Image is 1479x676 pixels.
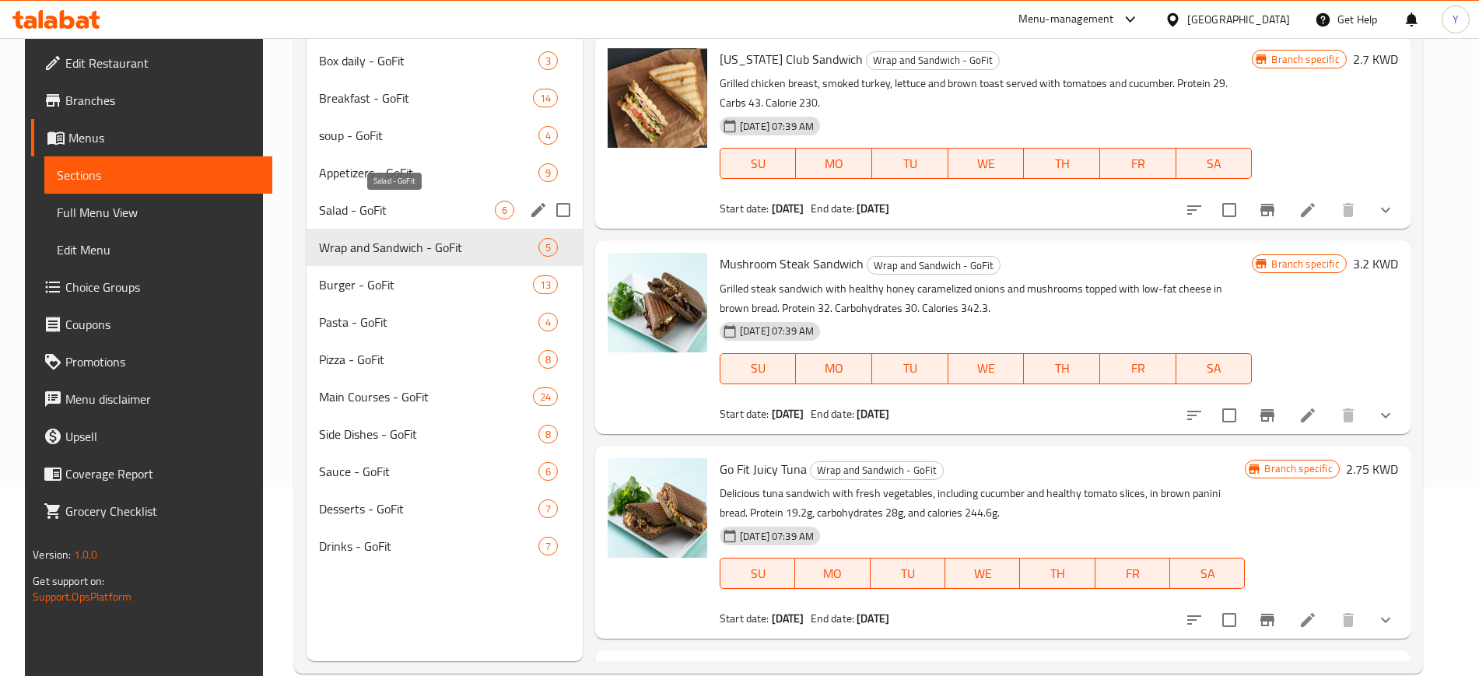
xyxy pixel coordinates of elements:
[539,502,557,517] span: 7
[878,357,942,380] span: TU
[319,163,538,182] div: Appetizers - GoFit
[802,357,866,380] span: MO
[31,268,272,306] a: Choice Groups
[319,126,538,145] div: soup - GoFit
[307,154,583,191] div: Appetizers - GoFit9
[31,119,272,156] a: Menus
[539,166,557,180] span: 9
[319,350,538,369] span: Pizza - GoFit
[307,229,583,266] div: Wrap and Sandwich - GoFit5
[31,380,272,418] a: Menu disclaimer
[734,324,820,338] span: [DATE] 07:39 AM
[307,266,583,303] div: Burger - GoFit13
[319,313,538,331] span: Pasta - GoFit
[1176,148,1253,179] button: SA
[1100,148,1176,179] button: FR
[319,275,532,294] div: Burger - GoFit
[720,47,863,71] span: [US_STATE] Club Sandwich
[65,464,259,483] span: Coverage Report
[857,608,889,629] b: [DATE]
[1095,558,1170,589] button: FR
[867,257,1000,275] span: Wrap and Sandwich - GoFit
[1367,397,1404,434] button: show more
[1100,353,1176,384] button: FR
[57,203,259,222] span: Full Menu View
[1376,406,1395,425] svg: Show Choices
[1183,152,1246,175] span: SA
[955,152,1018,175] span: WE
[534,278,557,292] span: 13
[1030,152,1094,175] span: TH
[811,461,943,479] span: Wrap and Sandwich - GoFit
[307,42,583,79] div: Box daily - GoFit3
[31,306,272,343] a: Coupons
[811,198,854,219] span: End date:
[538,499,558,518] div: items
[539,464,557,479] span: 6
[539,54,557,68] span: 3
[871,558,945,589] button: TU
[319,537,538,555] div: Drinks - GoFit
[319,89,532,107] span: Breakfast - GoFit
[1453,11,1459,28] span: Y
[534,390,557,405] span: 24
[527,198,550,222] button: edit
[1026,562,1088,585] span: TH
[68,128,259,147] span: Menus
[539,315,557,330] span: 4
[1376,611,1395,629] svg: Show Choices
[720,198,769,219] span: Start date:
[57,240,259,259] span: Edit Menu
[867,256,1001,275] div: Wrap and Sandwich - GoFit
[1265,52,1345,67] span: Branch specific
[1020,558,1095,589] button: TH
[772,404,804,424] b: [DATE]
[857,404,889,424] b: [DATE]
[65,352,259,371] span: Promotions
[307,36,583,571] nav: Menu sections
[538,163,558,182] div: items
[307,415,583,453] div: Side Dishes - GoFit8
[74,545,98,565] span: 1.0.0
[727,562,789,585] span: SU
[44,194,272,231] a: Full Menu View
[65,278,259,296] span: Choice Groups
[867,51,999,69] span: Wrap and Sandwich - GoFit
[720,404,769,424] span: Start date:
[319,387,532,406] span: Main Courses - GoFit
[801,562,864,585] span: MO
[872,148,948,179] button: TU
[720,279,1252,318] p: Grilled steak sandwich with healthy honey caramelized onions and mushrooms topped with low-fat ch...
[65,54,259,72] span: Edit Restaurant
[877,562,939,585] span: TU
[31,44,272,82] a: Edit Restaurant
[948,353,1025,384] button: WE
[307,378,583,415] div: Main Courses - GoFit24
[538,313,558,331] div: items
[538,238,558,257] div: items
[1176,397,1213,434] button: sort-choices
[319,238,538,257] span: Wrap and Sandwich - GoFit
[31,343,272,380] a: Promotions
[811,608,854,629] span: End date:
[810,461,944,480] div: Wrap and Sandwich - GoFit
[496,203,513,218] span: 6
[1176,601,1213,639] button: sort-choices
[772,608,804,629] b: [DATE]
[1265,257,1345,271] span: Branch specific
[866,51,1000,70] div: Wrap and Sandwich - GoFit
[811,404,854,424] span: End date:
[33,545,71,565] span: Version:
[319,499,538,518] span: Desserts - GoFit
[1249,397,1286,434] button: Branch-specific-item
[534,91,557,106] span: 14
[319,425,538,443] span: Side Dishes - GoFit
[31,82,272,119] a: Branches
[955,357,1018,380] span: WE
[1367,601,1404,639] button: show more
[608,458,707,558] img: Go Fit Juicy Tuna
[878,152,942,175] span: TU
[796,148,872,179] button: MO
